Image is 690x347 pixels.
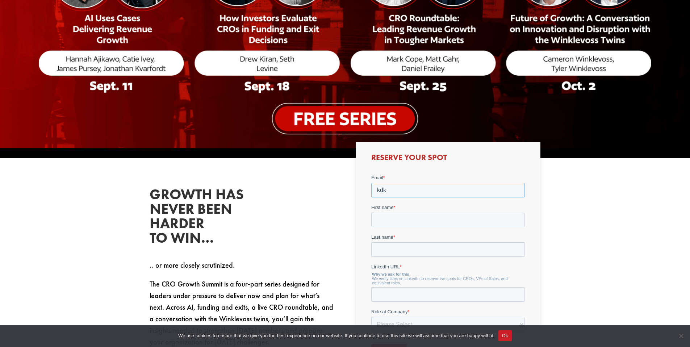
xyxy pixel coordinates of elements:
[150,260,235,270] span: .. or more closely scrutinized.
[178,332,494,339] span: We use cookies to ensure that we give you the best experience on our website. If you continue to ...
[150,187,258,249] h2: Growth has never been harder to win…
[677,332,685,339] span: No
[498,330,512,341] button: Ok
[371,154,525,165] h3: Reserve Your Spot
[150,279,333,347] span: The CRO Growth Summit is a four-part series designed for leaders under pressure to deliver now an...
